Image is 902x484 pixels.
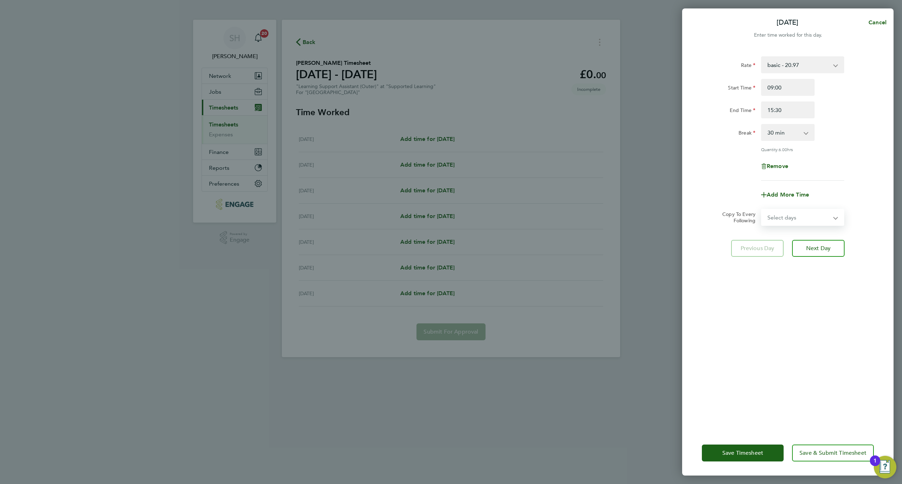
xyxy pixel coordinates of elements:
[739,130,755,138] label: Break
[722,449,763,457] span: Save Timesheet
[761,192,809,198] button: Add More Time
[682,31,894,39] div: Enter time worked for this day.
[728,85,755,93] label: Start Time
[741,62,755,70] label: Rate
[806,245,830,252] span: Next Day
[767,163,788,169] span: Remove
[866,19,886,26] span: Cancel
[792,240,845,257] button: Next Day
[761,163,788,169] button: Remove
[761,79,815,96] input: E.g. 08:00
[792,445,874,461] button: Save & Submit Timesheet
[799,449,866,457] span: Save & Submit Timesheet
[717,211,755,224] label: Copy To Every Following
[777,18,798,27] p: [DATE]
[857,15,894,30] button: Cancel
[874,456,896,478] button: Open Resource Center, 1 new notification
[730,107,755,116] label: End Time
[702,445,784,461] button: Save Timesheet
[767,191,809,198] span: Add More Time
[779,147,787,152] span: 6.00
[761,101,815,118] input: E.g. 18:00
[873,461,877,470] div: 1
[761,147,844,152] div: Quantity: hrs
